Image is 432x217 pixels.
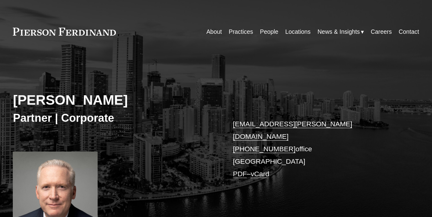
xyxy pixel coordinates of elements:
[13,111,216,125] h3: Partner | Corporate
[318,26,360,37] span: News & Insights
[233,170,247,178] a: PDF
[399,26,419,38] a: Contact
[13,92,216,108] h2: [PERSON_NAME]
[251,170,269,178] a: vCard
[285,26,311,38] a: Locations
[260,26,278,38] a: People
[318,26,364,38] a: folder dropdown
[371,26,392,38] a: Careers
[233,145,295,153] a: [PHONE_NUMBER]
[206,26,222,38] a: About
[233,120,352,140] a: [EMAIL_ADDRESS][PERSON_NAME][DOMAIN_NAME]
[233,118,402,180] p: office [GEOGRAPHIC_DATA] –
[229,26,253,38] a: Practices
